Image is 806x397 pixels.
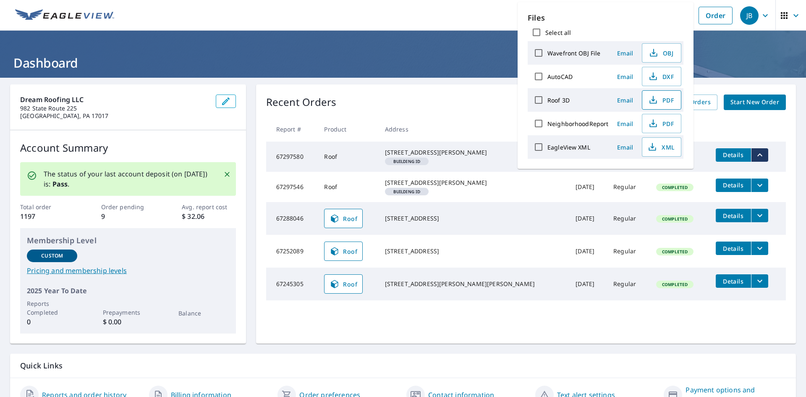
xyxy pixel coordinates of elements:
span: Email [615,49,635,57]
button: XML [642,137,681,157]
div: [STREET_ADDRESS] [385,247,563,255]
p: Avg. report cost [182,202,236,211]
button: filesDropdownBtn-67297546 [751,179,768,192]
p: 982 State Route 225 [20,105,209,112]
a: Order [699,7,733,24]
b: Pass [52,179,68,189]
button: detailsBtn-67252089 [716,242,751,255]
label: NeighborhoodReport [547,120,608,128]
td: [DATE] [569,172,607,202]
button: Email [612,117,639,130]
p: Dream Roofing LLC [20,95,209,105]
td: [DATE] [569,202,607,235]
span: Details [721,181,746,189]
button: detailsBtn-67297546 [716,179,751,192]
a: Pricing and membership levels [27,266,229,276]
td: [DATE] [569,235,607,268]
td: 67297580 [266,142,318,172]
span: Completed [657,184,693,190]
p: Account Summary [20,140,236,155]
span: Email [615,73,635,81]
td: Regular [607,268,649,300]
p: $ 32.06 [182,211,236,221]
button: DXF [642,67,681,86]
label: Wavefront OBJ File [547,49,600,57]
p: The status of your last account deposit (on [DATE]) is: . [44,169,213,189]
a: Roof [324,274,363,294]
button: Email [612,94,639,107]
label: EagleView XML [547,143,590,151]
span: Email [615,120,635,128]
span: Details [721,212,746,220]
button: Email [612,70,639,83]
th: Address [378,117,569,142]
label: Roof 3D [547,96,570,104]
button: detailsBtn-67297580 [716,148,751,162]
td: 67252089 [266,235,318,268]
button: Email [612,141,639,154]
td: Roof [317,172,378,202]
td: Roof [317,142,378,172]
p: [GEOGRAPHIC_DATA], PA 17017 [20,112,209,120]
span: Email [615,96,635,104]
img: EV Logo [15,9,114,22]
a: Start New Order [724,95,786,110]
th: Product [317,117,378,142]
label: Select all [545,29,571,37]
div: [STREET_ADDRESS] [385,214,563,223]
button: detailsBtn-67245305 [716,274,751,288]
p: Prepayments [103,308,153,317]
label: AutoCAD [547,73,573,81]
p: Recent Orders [266,95,337,110]
p: Membership Level [27,235,229,246]
p: 2025 Year To Date [27,286,229,296]
div: JB [740,6,759,25]
span: Details [721,151,746,159]
div: [STREET_ADDRESS][PERSON_NAME] [385,179,563,187]
span: DXF [647,71,674,82]
button: PDF [642,90,681,110]
td: 67297546 [266,172,318,202]
td: [DATE] [569,268,607,300]
h1: Dashboard [10,54,796,71]
p: Files [528,12,683,24]
p: Order pending [101,202,155,211]
em: Building ID [393,159,421,163]
th: Report # [266,117,318,142]
span: PDF [647,95,674,105]
span: Details [721,245,746,252]
button: filesDropdownBtn-67297580 [751,148,768,162]
td: Regular [607,235,649,268]
span: XML [647,142,674,152]
span: Roof [330,246,357,256]
span: Email [615,143,635,151]
div: [STREET_ADDRESS][PERSON_NAME][PERSON_NAME] [385,280,563,288]
p: Total order [20,202,74,211]
p: Balance [178,309,229,318]
a: Roof [324,242,363,261]
span: Completed [657,249,693,255]
span: Roof [330,279,357,289]
button: detailsBtn-67288046 [716,209,751,222]
p: 1197 [20,211,74,221]
td: Regular [607,202,649,235]
button: OBJ [642,43,681,63]
button: filesDropdownBtn-67245305 [751,274,768,288]
button: Email [612,47,639,60]
span: Start New Order [730,97,779,108]
td: Regular [607,172,649,202]
span: Completed [657,281,693,287]
p: Reports Completed [27,299,77,317]
button: filesDropdownBtn-67288046 [751,209,768,222]
span: Roof [330,213,357,223]
div: [STREET_ADDRESS][PERSON_NAME] [385,148,563,157]
p: Custom [41,252,63,260]
td: 67245305 [266,268,318,300]
td: 67288046 [266,202,318,235]
button: Close [222,169,233,180]
span: Completed [657,216,693,222]
button: PDF [642,114,681,133]
span: Details [721,277,746,285]
p: 9 [101,211,155,221]
p: Quick Links [20,360,786,371]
